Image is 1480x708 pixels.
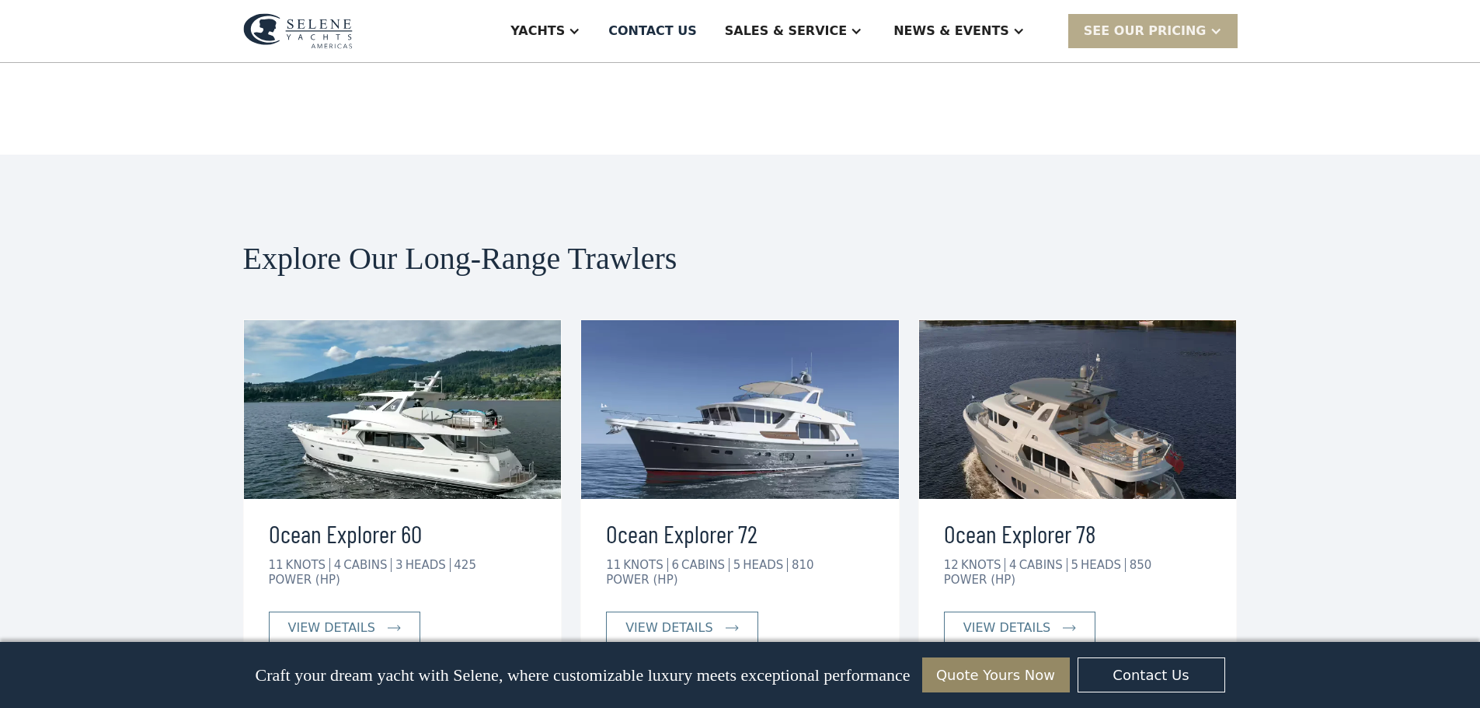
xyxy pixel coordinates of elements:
[944,573,1015,587] div: POWER (HP)
[288,619,375,637] div: view details
[623,558,667,572] div: KNOTS
[395,558,403,572] div: 3
[606,514,874,552] h3: Ocean Explorer 72
[606,612,757,644] a: view details
[243,13,353,49] img: logo
[1009,558,1017,572] div: 4
[269,558,284,572] div: 11
[1084,22,1207,40] div: SEE Our Pricing
[406,558,451,572] div: HEADS
[4,631,240,657] span: Reply STOP to unsubscribe at any time.
[922,657,1070,692] a: Quote Yours Now
[1130,558,1152,572] div: 850
[606,558,621,572] div: 11
[1071,558,1078,572] div: 5
[944,514,1212,552] h3: Ocean Explorer 78
[725,22,847,40] div: Sales & Service
[1068,14,1238,47] div: SEE Our Pricing
[961,558,1005,572] div: KNOTS
[269,573,340,587] div: POWER (HP)
[4,680,142,706] strong: I want to subscribe to your Newsletter.
[944,558,959,572] div: 12
[1078,657,1225,692] a: Contact Us
[243,242,1238,276] h2: Explore Our Long-Range Trawlers
[255,665,910,685] p: Craft your dream yacht with Selene, where customizable luxury meets exceptional performance
[286,558,330,572] div: KNOTS
[963,619,1050,637] div: view details
[743,558,788,572] div: HEADS
[2,530,248,571] span: Tick the box below to receive occasional updates, exclusive offers, and VIP access via text message.
[1019,558,1067,572] div: CABINS
[944,612,1095,644] a: view details
[608,22,697,40] div: Contact US
[733,558,741,572] div: 5
[681,558,730,572] div: CABINS
[18,631,186,643] strong: Yes, I'd like to receive SMS updates.
[1063,625,1076,631] img: icon
[792,558,814,572] div: 810
[4,630,14,640] input: Yes, I'd like to receive SMS updates.Reply STOP to unsubscribe at any time.
[893,22,1009,40] div: News & EVENTS
[388,625,401,631] img: icon
[671,558,679,572] div: 6
[269,612,420,644] a: view details
[510,22,565,40] div: Yachts
[343,558,392,572] div: CABINS
[2,581,242,609] span: We respect your time - only the good stuff, never spam.
[269,514,537,552] h3: Ocean Explorer 60
[454,558,476,572] div: 425
[4,679,14,689] input: I want to subscribe to your Newsletter.Unsubscribe any time by clicking the link at the bottom of...
[726,625,739,631] img: icon
[1081,558,1126,572] div: HEADS
[334,558,342,572] div: 4
[625,619,712,637] div: view details
[606,573,677,587] div: POWER (HP)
